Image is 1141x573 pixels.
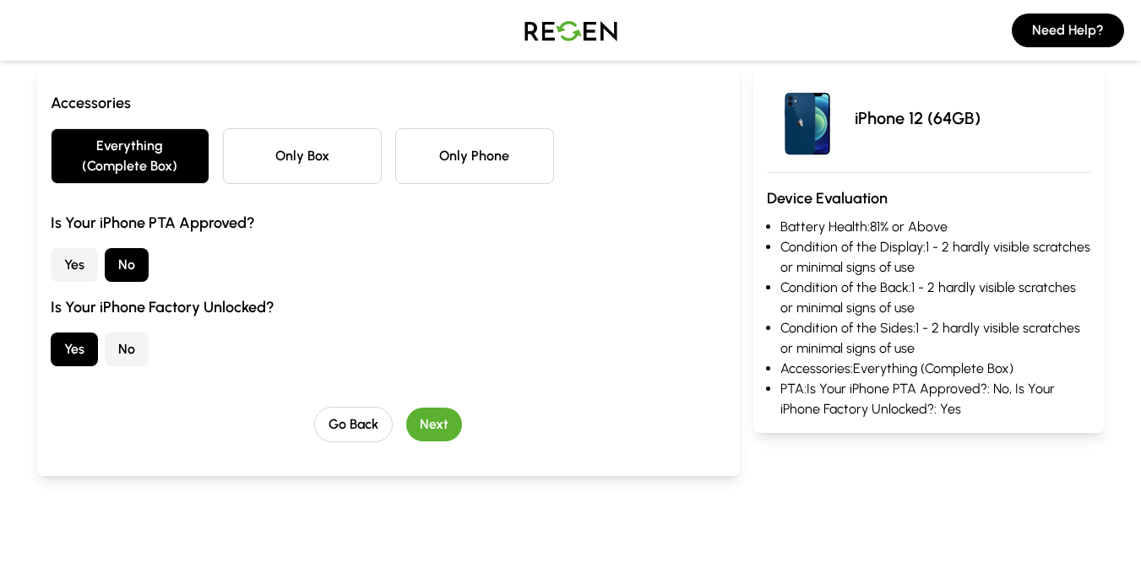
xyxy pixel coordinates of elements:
li: Battery Health: 81% or Above [780,217,1091,237]
h3: Is Your iPhone Factory Unlocked? [51,295,726,319]
img: iPhone 12 [767,78,848,159]
li: Condition of the Back: 1 - 2 hardly visible scratches or minimal signs of use [780,278,1091,318]
button: Yes [51,332,98,366]
button: Only Phone [395,128,554,184]
button: Everything (Complete Box) [51,128,209,184]
h3: Device Evaluation [767,186,1091,210]
li: Accessories: Everything (Complete Box) [780,359,1091,379]
button: Next [406,408,462,441]
button: Need Help? [1012,14,1124,47]
h3: Accessories [51,91,726,115]
button: Yes [51,248,98,282]
li: Condition of the Display: 1 - 2 hardly visible scratches or minimal signs of use [780,237,1091,278]
button: Go Back [314,407,393,442]
p: iPhone 12 (64GB) [855,106,981,130]
h3: Is Your iPhone PTA Approved? [51,211,726,235]
li: Condition of the Sides: 1 - 2 hardly visible scratches or minimal signs of use [780,318,1091,359]
button: No [105,248,149,282]
li: PTA: Is Your iPhone PTA Approved?: No, Is Your iPhone Factory Unlocked?: Yes [780,379,1091,419]
img: Logo [512,7,630,54]
button: Only Box [223,128,382,184]
button: No [105,332,149,366]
